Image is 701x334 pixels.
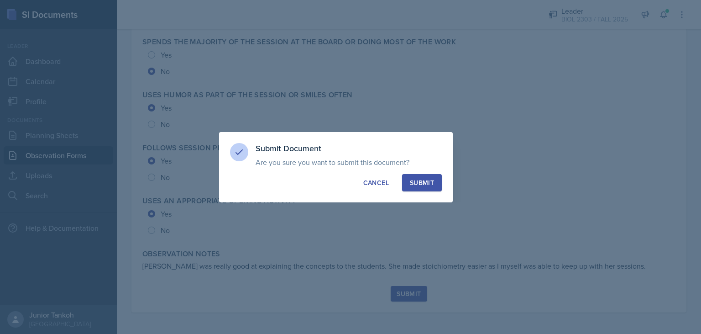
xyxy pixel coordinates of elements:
[256,143,442,154] h3: Submit Document
[410,178,434,187] div: Submit
[256,158,442,167] p: Are you sure you want to submit this document?
[402,174,442,191] button: Submit
[363,178,389,187] div: Cancel
[356,174,397,191] button: Cancel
